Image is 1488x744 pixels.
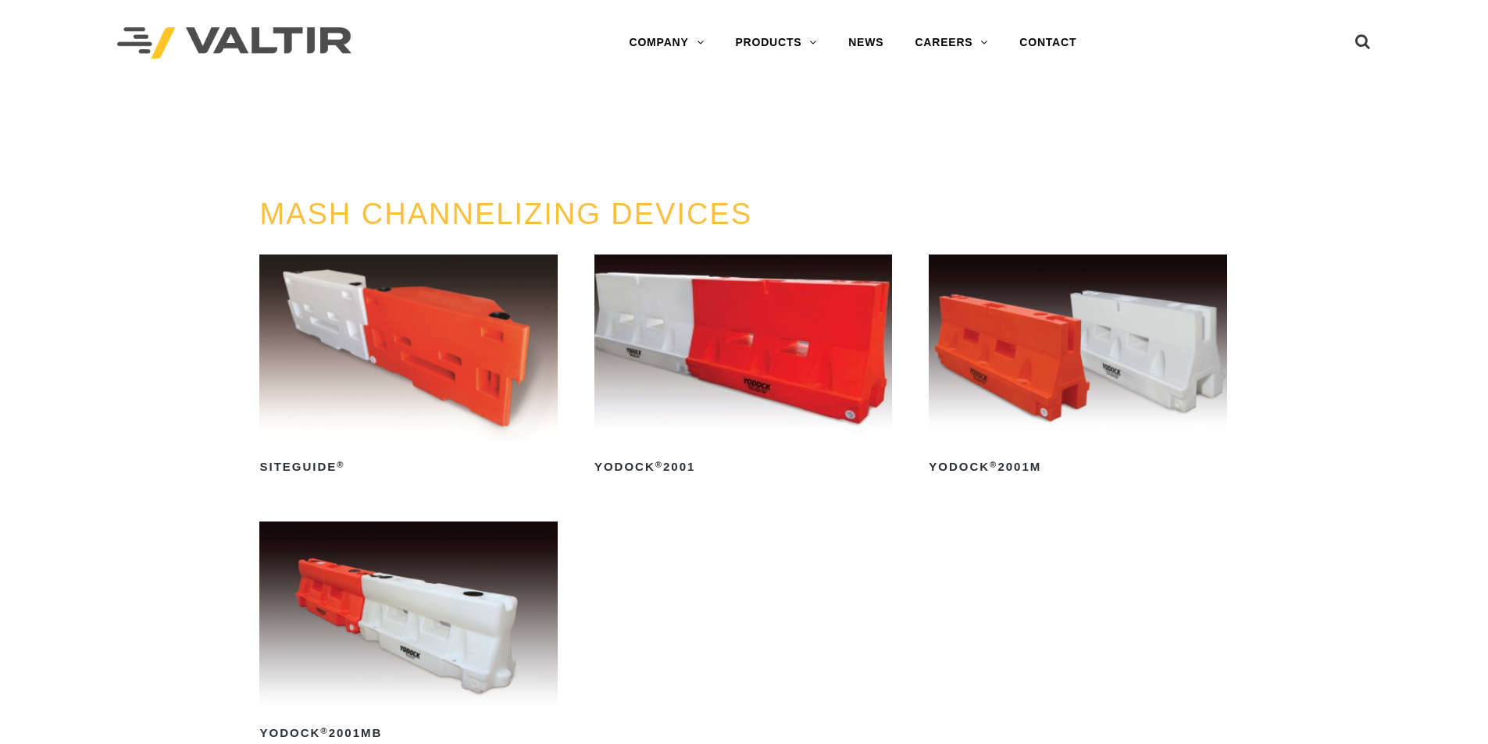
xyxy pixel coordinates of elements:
a: Yodock®2001M [929,255,1226,479]
h2: SiteGuide [259,454,557,479]
a: PRODUCTS [719,27,833,59]
a: Yodock®2001 [594,255,892,479]
sup: ® [655,460,663,469]
a: CAREERS [899,27,1004,59]
sup: ® [320,726,328,735]
sup: ® [337,460,344,469]
a: MASH CHANNELIZING DEVICES [259,198,752,230]
img: Valtir [117,27,351,59]
sup: ® [990,460,997,469]
a: COMPANY [613,27,719,59]
a: NEWS [833,27,899,59]
a: SiteGuide® [259,255,557,479]
img: Yodock 2001 Water Filled Barrier and Barricade [594,255,892,440]
h2: Yodock 2001 [594,454,892,479]
a: CONTACT [1004,27,1092,59]
h2: Yodock 2001M [929,454,1226,479]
